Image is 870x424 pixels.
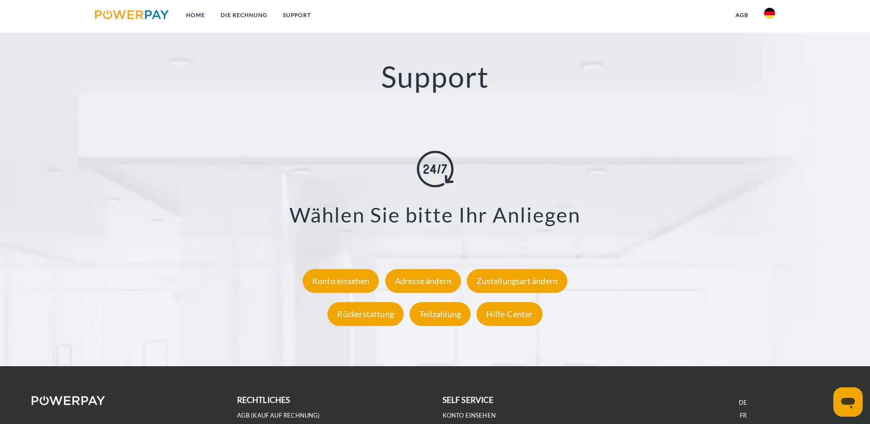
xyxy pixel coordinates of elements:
[443,412,496,419] a: Konto einsehen
[385,269,461,293] div: Adresse ändern
[474,309,544,319] a: Hilfe-Center
[417,151,454,188] img: online-shopping.svg
[740,412,747,419] a: FR
[833,387,863,417] iframe: Schaltfläche zum Öffnen des Messaging-Fensters
[237,412,320,419] a: AGB (Kauf auf Rechnung)
[178,7,213,23] a: Home
[739,399,747,407] a: DE
[55,202,815,228] h3: Wählen Sie bitte Ihr Anliegen
[325,309,406,319] a: Rückerstattung
[477,302,542,326] div: Hilfe-Center
[465,276,570,286] a: Zustellungsart ändern
[764,8,775,19] img: de
[44,59,826,95] h2: Support
[410,302,471,326] div: Teilzahlung
[32,396,105,405] img: logo-powerpay-white.svg
[275,7,319,23] a: SUPPORT
[300,276,382,286] a: Konto einsehen
[728,7,756,23] a: agb
[213,7,275,23] a: DIE RECHNUNG
[383,276,464,286] a: Adresse ändern
[443,395,494,405] b: self service
[303,269,379,293] div: Konto einsehen
[95,10,169,19] img: logo-powerpay.svg
[237,395,290,405] b: rechtliches
[407,309,473,319] a: Teilzahlung
[467,269,567,293] div: Zustellungsart ändern
[327,302,404,326] div: Rückerstattung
